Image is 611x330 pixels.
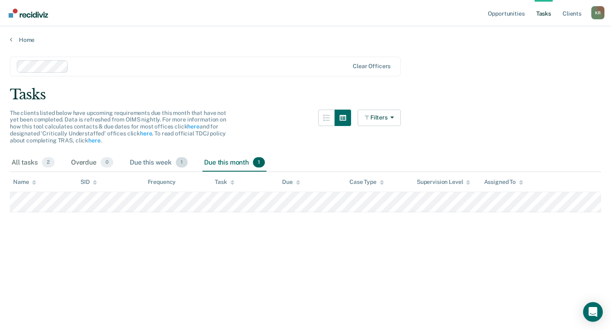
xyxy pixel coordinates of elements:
div: Assigned To [484,179,523,186]
div: All tasks2 [10,154,56,172]
div: Overdue0 [69,154,115,172]
div: Name [13,179,36,186]
div: Task [215,179,234,186]
div: SID [80,179,97,186]
span: The clients listed below have upcoming requirements due this month that have not yet been complet... [10,110,226,144]
span: 1 [253,157,265,168]
a: here [187,123,199,130]
span: 2 [42,157,55,168]
a: here [140,130,152,137]
div: Case Type [349,179,384,186]
div: Supervision Level [417,179,471,186]
div: Due this week1 [128,154,189,172]
button: Profile dropdown button [591,6,604,19]
div: Frequency [148,179,176,186]
div: K R [591,6,604,19]
span: 0 [101,157,113,168]
div: Tasks [10,86,601,103]
button: Filters [358,110,401,126]
img: Recidiviz [9,9,48,18]
div: Open Intercom Messenger [583,302,603,322]
a: here [88,137,100,144]
div: Due this month1 [202,154,266,172]
a: Home [10,36,601,44]
div: Due [282,179,300,186]
div: Clear officers [353,63,390,70]
span: 1 [176,157,188,168]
